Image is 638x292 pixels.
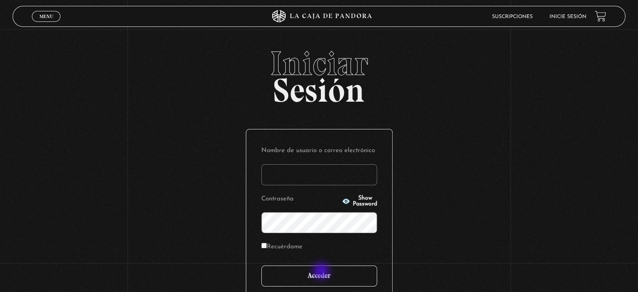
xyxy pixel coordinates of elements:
[13,47,625,80] span: Iniciar
[13,47,625,100] h2: Sesión
[261,266,377,287] input: Acceder
[342,195,377,207] button: Show Password
[492,14,533,19] a: Suscripciones
[39,14,53,19] span: Menu
[549,14,586,19] a: Inicie sesión
[261,241,302,254] label: Recuérdame
[261,243,267,248] input: Recuérdame
[36,21,56,27] span: Cerrar
[595,11,606,22] a: View your shopping cart
[261,145,377,158] label: Nombre de usuario o correo electrónico
[261,193,339,206] label: Contraseña
[353,195,377,207] span: Show Password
